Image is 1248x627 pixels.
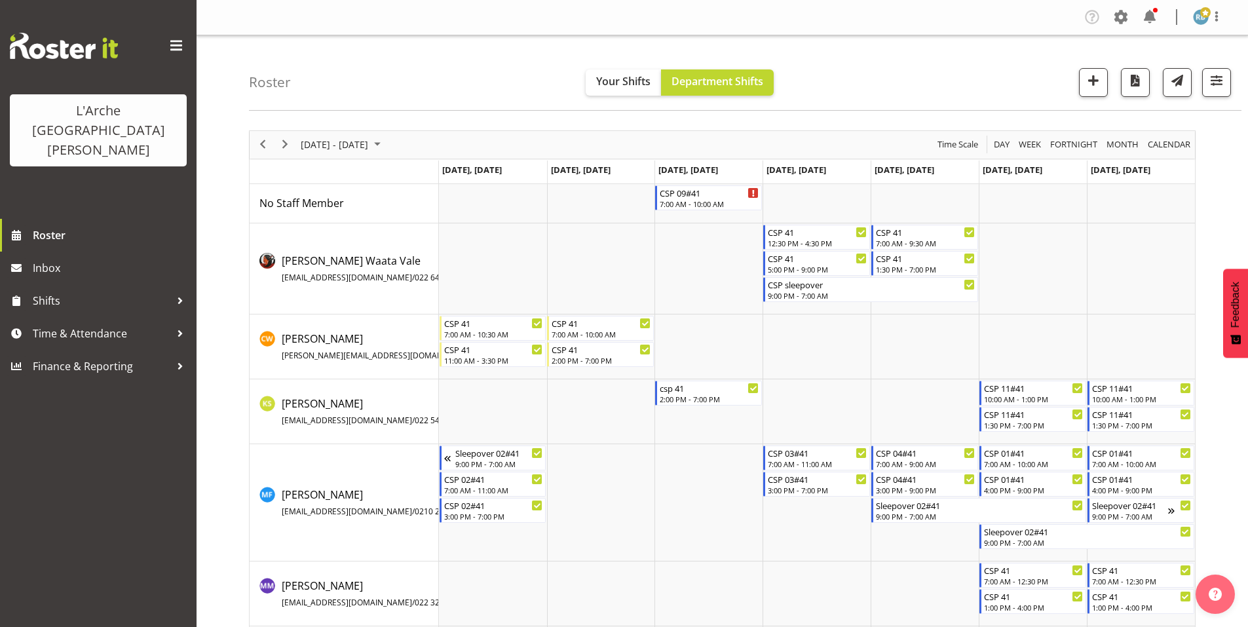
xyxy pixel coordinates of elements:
[768,446,867,459] div: CSP 03#41
[1092,576,1191,586] div: 7:00 AM - 12:30 PM
[250,184,439,223] td: No Staff Member resource
[768,264,867,275] div: 5:00 PM - 9:00 PM
[282,331,526,362] a: [PERSON_NAME][PERSON_NAME][EMAIL_ADDRESS][DOMAIN_NAME]
[763,277,978,302] div: Cherri Waata Vale"s event - CSP sleepover Begin From Thursday, October 9, 2025 at 9:00:00 PM GMT+...
[983,164,1042,176] span: [DATE], [DATE]
[282,578,464,609] a: [PERSON_NAME][EMAIL_ADDRESS][DOMAIN_NAME]/022 322 4004
[936,136,979,153] span: Time Scale
[993,136,1011,153] span: Day
[1092,602,1191,613] div: 1:00 PM - 4:00 PM
[547,316,654,341] div: Cindy Walters"s event - CSP 41 Begin From Tuesday, October 7, 2025 at 7:00:00 AM GMT+13:00 Ends A...
[763,251,870,276] div: Cherri Waata Vale"s event - CSP 41 Begin From Thursday, October 9, 2025 at 5:00:00 PM GMT+13:00 E...
[250,314,439,379] td: Cindy Walters resource
[415,597,464,608] span: 022 322 4004
[1091,164,1150,176] span: [DATE], [DATE]
[415,415,464,426] span: 022 542 0584
[254,136,272,153] button: Previous
[1146,136,1193,153] button: Month
[661,69,774,96] button: Department Shifts
[552,355,651,366] div: 2:00 PM - 7:00 PM
[768,485,867,495] div: 3:00 PM - 7:00 PM
[766,164,826,176] span: [DATE], [DATE]
[249,75,291,90] h4: Roster
[984,602,1083,613] div: 1:00 PM - 4:00 PM
[979,563,1086,588] div: Michelle Muir"s event - CSP 41 Begin From Saturday, October 11, 2025 at 7:00:00 AM GMT+13:00 Ends...
[984,472,1083,485] div: CSP 01#41
[984,394,1083,404] div: 10:00 AM - 1:00 PM
[1087,446,1194,470] div: Melissa Fry"s event - CSP 01#41 Begin From Sunday, October 12, 2025 at 7:00:00 AM GMT+13:00 Ends ...
[412,415,415,426] span: /
[250,561,439,626] td: Michelle Muir resource
[552,343,651,356] div: CSP 41
[660,186,759,199] div: CSP 09#41
[282,415,412,426] span: [EMAIL_ADDRESS][DOMAIN_NAME]
[1092,499,1168,512] div: Sleepover 02#41
[979,407,1086,432] div: Kalpana Sapkota"s event - CSP 11#41 Begin From Saturday, October 11, 2025 at 1:30:00 PM GMT+13:00...
[1193,9,1209,25] img: robin-buch3407.jpg
[444,511,543,522] div: 3:00 PM - 7:00 PM
[871,251,978,276] div: Cherri Waata Vale"s event - CSP 41 Begin From Friday, October 10, 2025 at 1:30:00 PM GMT+13:00 En...
[33,324,170,343] span: Time & Attendance
[1092,459,1191,469] div: 7:00 AM - 10:00 AM
[768,252,867,265] div: CSP 41
[984,420,1083,430] div: 1:30 PM - 7:00 PM
[596,74,651,88] span: Your Shifts
[1105,136,1141,153] button: Timeline Month
[444,472,543,485] div: CSP 02#41
[1202,68,1231,97] button: Filter Shifts
[444,355,543,366] div: 11:00 AM - 3:30 PM
[586,69,661,96] button: Your Shifts
[871,225,978,250] div: Cherri Waata Vale"s event - CSP 41 Begin From Friday, October 10, 2025 at 7:00:00 AM GMT+13:00 En...
[282,332,526,362] span: [PERSON_NAME]
[552,316,651,330] div: CSP 41
[10,33,118,59] img: Rosterit website logo
[984,525,1191,538] div: Sleepover 02#41
[282,597,412,608] span: [EMAIL_ADDRESS][DOMAIN_NAME]
[282,396,464,427] a: [PERSON_NAME][EMAIL_ADDRESS][DOMAIN_NAME]/022 542 0584
[1092,563,1191,577] div: CSP 41
[282,579,464,609] span: [PERSON_NAME]
[282,487,469,518] a: [PERSON_NAME][EMAIL_ADDRESS][DOMAIN_NAME]/0210 223 3427
[1048,136,1100,153] button: Fortnight
[768,278,975,291] div: CSP sleepover
[276,136,294,153] button: Next
[763,446,870,470] div: Melissa Fry"s event - CSP 03#41 Begin From Thursday, October 9, 2025 at 7:00:00 AM GMT+13:00 Ends...
[299,136,369,153] span: [DATE] - [DATE]
[871,472,978,497] div: Melissa Fry"s event - CSP 04#41 Begin From Friday, October 10, 2025 at 3:00:00 PM GMT+13:00 Ends ...
[1092,408,1191,421] div: CSP 11#41
[1092,485,1191,495] div: 4:00 PM - 9:00 PM
[412,272,415,283] span: /
[871,498,1086,523] div: Melissa Fry"s event - Sleepover 02#41 Begin From Friday, October 10, 2025 at 9:00:00 PM GMT+13:00...
[23,101,174,160] div: L'Arche [GEOGRAPHIC_DATA][PERSON_NAME]
[259,196,344,210] span: No Staff Member
[1230,282,1241,328] span: Feedback
[671,74,763,88] span: Department Shifts
[412,597,415,608] span: /
[1049,136,1099,153] span: Fortnight
[415,506,469,517] span: 0210 223 3427
[1163,68,1192,97] button: Send a list of all shifts for the selected filtered period to all rostered employees.
[875,164,934,176] span: [DATE], [DATE]
[876,225,975,238] div: CSP 41
[768,472,867,485] div: CSP 03#41
[444,329,543,339] div: 7:00 AM - 10:30 AM
[412,506,415,517] span: /
[444,343,543,356] div: CSP 41
[1092,446,1191,459] div: CSP 01#41
[1223,269,1248,358] button: Feedback - Show survey
[444,499,543,512] div: CSP 02#41
[984,485,1083,495] div: 4:00 PM - 9:00 PM
[876,459,975,469] div: 7:00 AM - 9:00 AM
[440,342,546,367] div: Cindy Walters"s event - CSP 41 Begin From Monday, October 6, 2025 at 11:00:00 AM GMT+13:00 Ends A...
[992,136,1012,153] button: Timeline Day
[444,485,543,495] div: 7:00 AM - 11:00 AM
[984,381,1083,394] div: CSP 11#41
[1092,590,1191,603] div: CSP 41
[876,511,1083,522] div: 9:00 PM - 7:00 AM
[655,185,762,210] div: No Staff Member"s event - CSP 09#41 Begin From Wednesday, October 8, 2025 at 7:00:00 AM GMT+13:00...
[282,272,412,283] span: [EMAIL_ADDRESS][DOMAIN_NAME]
[455,459,543,469] div: 9:00 PM - 7:00 AM
[984,563,1083,577] div: CSP 41
[274,131,296,159] div: next period
[282,350,474,361] span: [PERSON_NAME][EMAIL_ADDRESS][DOMAIN_NAME]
